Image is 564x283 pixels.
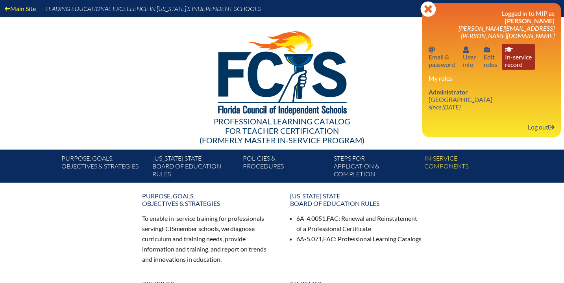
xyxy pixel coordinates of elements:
[149,153,240,183] a: [US_STATE] StateBoard of Education rules
[425,87,496,112] a: Administrator [GEOGRAPHIC_DATA] since [DATE]
[225,126,339,135] span: for Teacher Certification
[429,9,555,39] h3: Logged in to MIP as
[502,44,535,70] a: In-service recordIn-servicerecord
[429,88,468,96] span: Administrator
[142,213,274,264] p: To enable in-service training for professionals serving member schools, we diagnose curriculum an...
[327,215,338,222] span: FAC
[323,235,335,242] span: FAC
[162,225,175,232] span: FCIS
[459,24,555,39] span: [PERSON_NAME][EMAIL_ADDRESS][PERSON_NAME][DOMAIN_NAME]
[285,189,427,210] a: [US_STATE] StateBoard of Education rules
[525,122,558,132] a: Log outLog out
[137,189,279,210] a: Purpose, goals,objectives & strategies
[296,234,422,244] li: 6A-5.071, : Professional Learning Catalogs
[240,153,330,183] a: Policies &Procedures
[484,46,490,53] svg: User info
[429,74,555,82] h3: My roles
[421,153,512,183] a: In-servicecomponents
[429,103,460,111] i: since [DATE]
[331,153,421,183] a: Steps forapplication & completion
[460,44,479,70] a: User infoUserinfo
[296,213,422,234] li: 6A-4.0051, : Renewal and Reinstatement of a Professional Certificate
[55,117,509,145] div: Professional Learning Catalog (formerly Master In-service Program)
[429,46,435,53] svg: Email password
[505,46,513,53] svg: In-service record
[505,17,555,24] span: [PERSON_NAME]
[425,44,458,70] a: Email passwordEmail &password
[548,124,555,130] svg: Log out
[201,17,363,125] img: FCISlogo221.eps
[463,46,469,53] svg: User info
[481,44,500,70] a: User infoEditroles
[420,1,436,17] svg: Close
[58,153,149,183] a: Purpose, goals,objectives & strategies
[2,3,39,14] a: Main Site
